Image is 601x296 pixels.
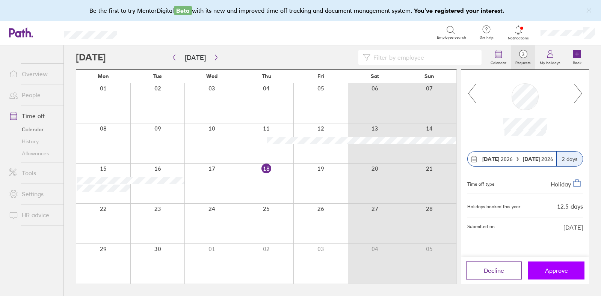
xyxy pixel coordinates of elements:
span: Beta [174,6,192,15]
a: Calendar [486,45,511,69]
div: Search [137,29,156,36]
button: Approve [528,261,584,279]
div: 12.5 days [557,203,583,210]
div: 2 days [556,152,583,166]
span: Employee search [437,35,466,40]
span: Sat [371,73,379,79]
a: Tools [3,165,63,180]
span: Fri [317,73,324,79]
span: Decline [484,267,504,274]
span: 2026 [523,156,553,162]
span: Sun [424,73,434,79]
span: Tue [153,73,162,79]
a: Settings [3,186,63,201]
label: Requests [511,59,535,65]
span: Get help [474,36,499,40]
a: Notifications [506,25,531,41]
span: 3 [511,51,535,57]
a: HR advice [3,207,63,222]
a: 3Requests [511,45,535,69]
span: [DATE] [563,224,583,231]
div: Holidays booked this year [467,204,521,209]
a: History [3,135,63,147]
a: Book [565,45,589,69]
span: Approve [545,267,568,274]
span: Holiday [551,180,571,188]
div: Time off type [467,179,494,188]
span: Notifications [506,36,531,41]
a: Time off [3,108,63,123]
div: Be the first to try MentorDigital with its new and improved time off tracking and document manage... [89,6,512,15]
label: Book [568,59,586,65]
span: Thu [262,73,271,79]
span: 2026 [482,156,513,162]
span: Submitted on [467,224,495,231]
strong: [DATE] [523,156,541,162]
a: Calendar [3,123,63,135]
span: Wed [206,73,217,79]
span: Mon [98,73,109,79]
b: You've registered your interest. [414,7,504,14]
label: My holidays [535,59,565,65]
button: Decline [466,261,522,279]
a: People [3,87,63,102]
strong: [DATE] [482,156,499,162]
a: Allowances [3,147,63,159]
input: Filter by employee [370,50,477,65]
label: Calendar [486,59,511,65]
button: [DATE] [179,51,212,64]
a: My holidays [535,45,565,69]
a: Overview [3,66,63,81]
